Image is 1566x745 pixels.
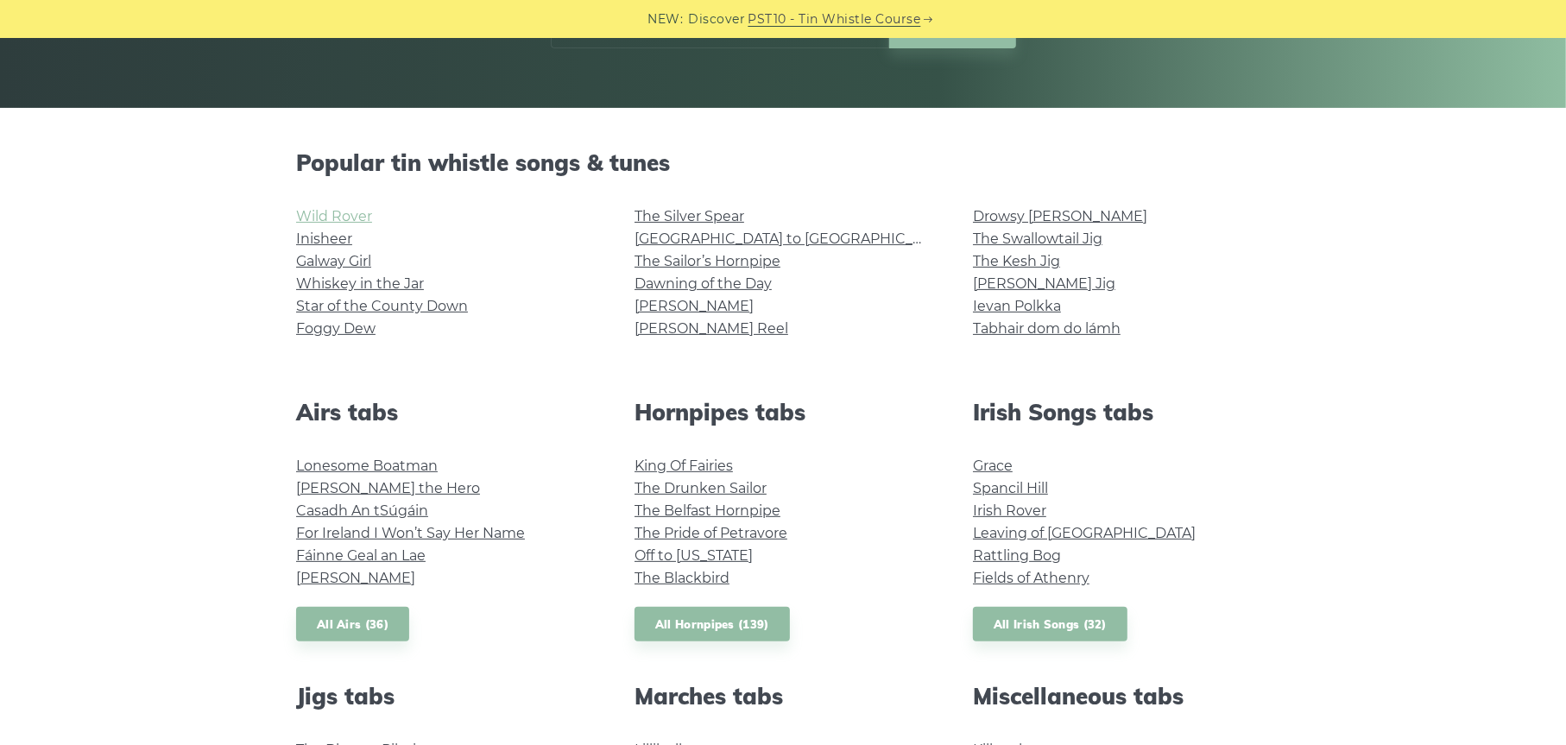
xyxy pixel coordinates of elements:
[296,253,371,269] a: Galway Girl
[648,9,684,29] span: NEW:
[296,399,593,426] h2: Airs tabs
[296,525,525,541] a: For Ireland I Won’t Say Her Name
[296,149,1270,176] h2: Popular tin whistle songs & tunes
[973,320,1121,337] a: Tabhair dom do lámh
[973,253,1060,269] a: The Kesh Jig
[635,298,754,314] a: [PERSON_NAME]
[296,230,352,247] a: Inisheer
[635,525,787,541] a: The Pride of Petravore
[296,547,426,564] a: Fáinne Geal an Lae
[296,275,424,292] a: Whiskey in the Jar
[973,208,1147,224] a: Drowsy [PERSON_NAME]
[635,458,733,474] a: King Of Fairies
[296,502,428,519] a: Casadh An tSúgáin
[973,683,1270,710] h2: Miscellaneous tabs
[635,230,953,247] a: [GEOGRAPHIC_DATA] to [GEOGRAPHIC_DATA]
[296,480,480,496] a: [PERSON_NAME] the Hero
[635,607,790,642] a: All Hornpipes (139)
[635,399,931,426] h2: Hornpipes tabs
[635,547,753,564] a: Off to [US_STATE]
[973,399,1270,426] h2: Irish Songs tabs
[635,683,931,710] h2: Marches tabs
[296,298,468,314] a: Star of the County Down
[635,320,788,337] a: [PERSON_NAME] Reel
[296,607,409,642] a: All Airs (36)
[973,502,1046,519] a: Irish Rover
[635,502,780,519] a: The Belfast Hornpipe
[635,208,744,224] a: The Silver Spear
[973,607,1127,642] a: All Irish Songs (32)
[296,683,593,710] h2: Jigs tabs
[973,230,1102,247] a: The Swallowtail Jig
[635,253,780,269] a: The Sailor’s Hornpipe
[973,275,1115,292] a: [PERSON_NAME] Jig
[973,547,1061,564] a: Rattling Bog
[296,570,415,586] a: [PERSON_NAME]
[973,570,1089,586] a: Fields of Athenry
[635,570,729,586] a: The Blackbird
[296,320,376,337] a: Foggy Dew
[748,9,921,29] a: PST10 - Tin Whistle Course
[973,298,1061,314] a: Ievan Polkka
[296,208,372,224] a: Wild Rover
[973,525,1196,541] a: Leaving of [GEOGRAPHIC_DATA]
[689,9,746,29] span: Discover
[635,480,767,496] a: The Drunken Sailor
[973,480,1048,496] a: Spancil Hill
[635,275,772,292] a: Dawning of the Day
[973,458,1013,474] a: Grace
[296,458,438,474] a: Lonesome Boatman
